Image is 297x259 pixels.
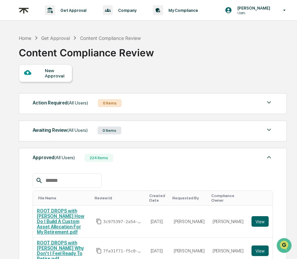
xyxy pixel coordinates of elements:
[19,42,154,59] div: Content Compliance Review
[45,80,84,92] a: 🗄️Attestations
[13,83,43,90] span: Preclearance
[22,57,83,62] div: We're available if you need us!
[13,96,42,102] span: Data Lookup
[211,193,245,203] div: Toggle SortBy
[33,126,88,134] div: Awaiting Review
[172,196,206,200] div: Toggle SortBy
[276,237,294,255] iframe: Open customer support
[33,99,88,107] div: Action Required
[38,196,89,200] div: Toggle SortBy
[48,84,53,89] div: 🗄️
[252,216,269,227] button: View
[46,111,80,117] a: Powered byPylon
[163,8,201,13] p: My Compliance
[96,218,102,224] span: Copy Id
[252,245,269,256] button: View
[85,154,113,162] div: 224 Items
[17,30,109,37] input: Clear
[265,99,273,106] img: caret
[265,126,273,134] img: caret
[147,206,170,238] td: [DATE]
[98,127,121,134] div: 0 Items
[232,6,274,11] p: [PERSON_NAME]
[55,8,90,13] p: Get Approval
[7,14,120,24] p: How can we help?
[113,8,140,13] p: Company
[45,68,67,78] div: New Approval
[96,248,102,254] span: Copy Id
[7,96,12,101] div: 🔎
[80,35,141,41] div: Content Compliance Review
[4,93,44,105] a: 🔎Data Lookup
[209,206,248,238] td: [PERSON_NAME]
[103,219,143,224] span: 3c975397-2a54-4a37-92d2-98b9d436daf0
[253,196,270,200] div: Toggle SortBy
[41,35,70,41] div: Get Approval
[149,193,167,203] div: Toggle SortBy
[54,155,75,160] span: (All Users)
[232,11,274,15] p: Users
[16,2,32,18] img: logo
[103,248,143,254] span: 7fa31f71-f5c0-4263-b309-c9805940ac98
[112,52,120,60] button: Start new chat
[22,50,108,57] div: Start new chat
[98,99,122,107] div: 0 Items
[54,83,82,90] span: Attestations
[95,196,144,200] div: Toggle SortBy
[33,153,75,162] div: Approved
[7,84,12,89] div: 🖐️
[19,35,31,41] div: Home
[7,50,18,62] img: 1746055101610-c473b297-6a78-478c-a979-82029cc54cd1
[170,206,209,238] td: [PERSON_NAME]
[265,153,273,161] img: caret
[4,80,45,92] a: 🖐️Preclearance
[37,208,84,235] a: ROOT DROPS with [PERSON_NAME] How Do I Build A Custom Asset Allocation For My Retirement.pdf
[66,112,80,117] span: Pylon
[67,128,88,133] span: (All Users)
[68,100,88,105] span: (All Users)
